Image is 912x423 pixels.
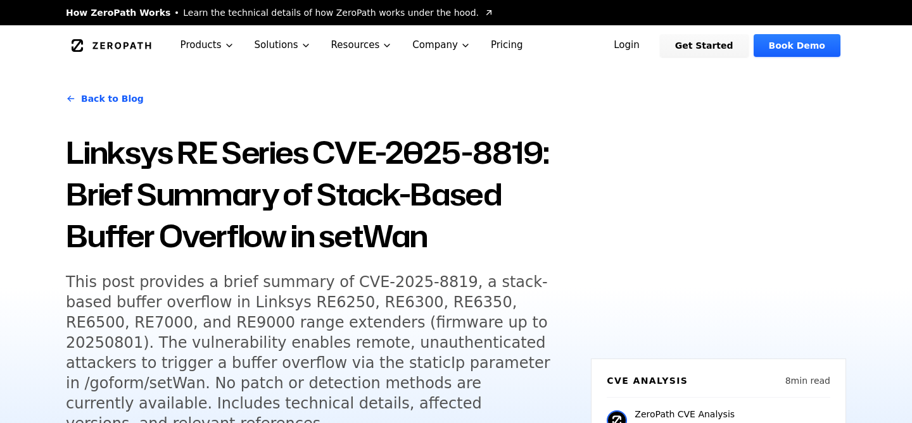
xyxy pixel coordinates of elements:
h6: CVE Analysis [607,374,688,387]
a: Pricing [481,25,533,65]
p: 8 min read [785,374,830,387]
a: Login [598,34,655,57]
a: How ZeroPath WorksLearn the technical details of how ZeroPath works under the hood. [66,6,494,19]
a: Book Demo [754,34,840,57]
p: ZeroPath CVE Analysis [635,408,735,420]
h1: Linksys RE Series CVE-2025-8819: Brief Summary of Stack-Based Buffer Overflow in setWan [66,132,576,257]
button: Products [170,25,244,65]
button: Resources [321,25,403,65]
a: Back to Blog [66,81,144,116]
a: Get Started [660,34,749,57]
nav: Global [51,25,861,65]
span: How ZeroPath Works [66,6,170,19]
button: Solutions [244,25,321,65]
span: Learn the technical details of how ZeroPath works under the hood. [183,6,479,19]
button: Company [402,25,481,65]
